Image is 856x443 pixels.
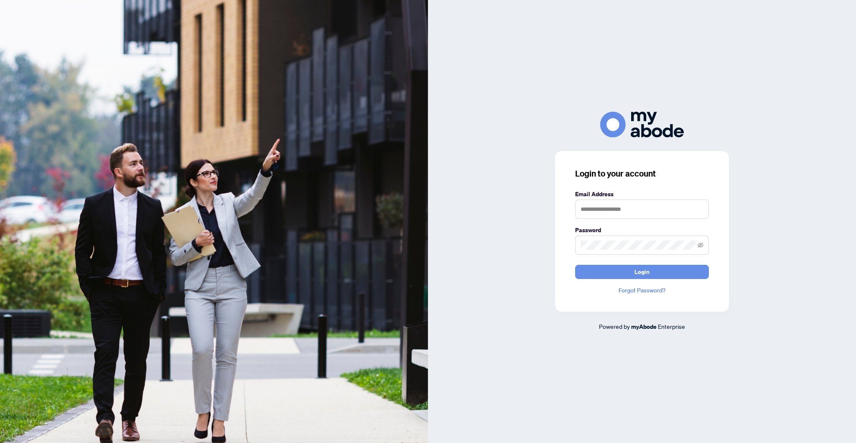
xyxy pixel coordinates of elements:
label: Email Address [575,189,709,199]
h3: Login to your account [575,168,709,179]
a: Forgot Password? [575,286,709,295]
a: myAbode [631,322,657,331]
label: Password [575,225,709,235]
span: Enterprise [658,323,685,330]
button: Login [575,265,709,279]
img: ma-logo [600,112,684,137]
span: Login [634,265,650,279]
span: eye-invisible [698,242,703,248]
span: Powered by [599,323,630,330]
